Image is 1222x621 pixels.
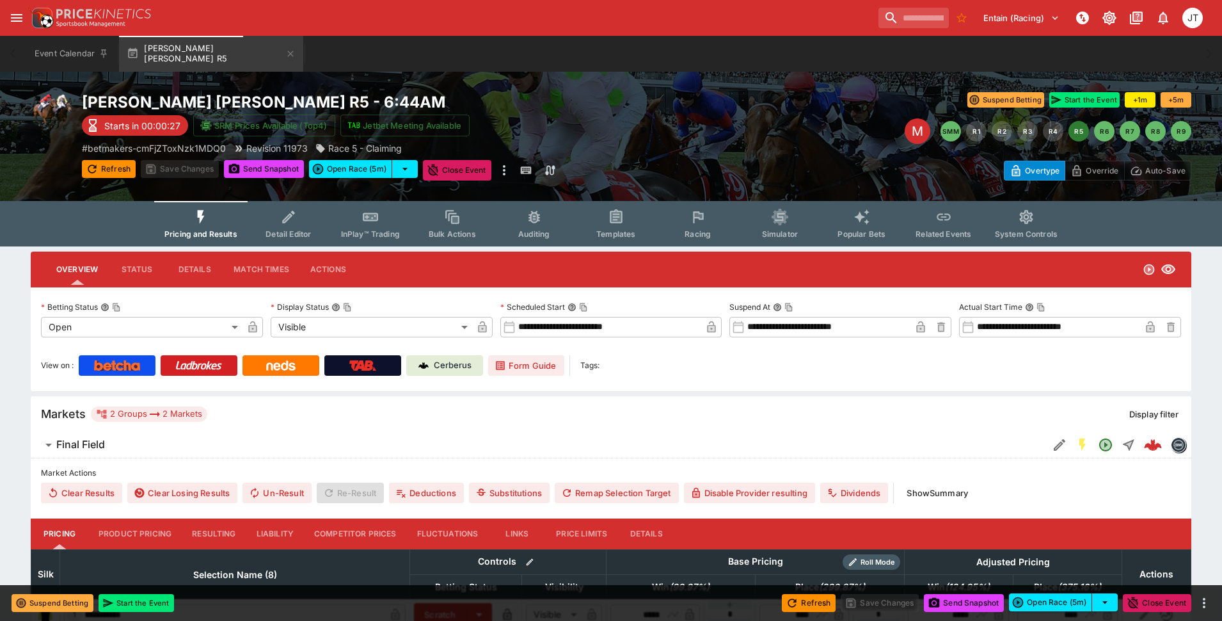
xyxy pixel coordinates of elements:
img: Betcha [94,360,140,371]
button: select merge strategy [392,160,418,178]
p: Cerberus [434,359,472,372]
button: Override [1065,161,1124,181]
svg: Open [1098,437,1113,453]
button: R3 [1017,121,1038,141]
button: Final Field [31,432,1048,458]
button: SMM [940,121,961,141]
button: No Bookmarks [951,8,972,28]
p: Betting Status [41,302,98,312]
button: Copy To Clipboard [343,303,352,312]
em: ( 375.16 %) [1058,579,1101,595]
th: Adjusted Pricing [904,549,1122,574]
span: Bulk Actions [429,229,476,239]
button: Straight [1117,433,1140,456]
div: Open [41,317,242,337]
button: Details [617,519,675,549]
button: Links [488,519,546,549]
span: Re-Result [317,483,384,503]
button: Resulting [182,519,246,549]
button: Display filter [1122,404,1186,424]
img: PriceKinetics Logo [28,5,54,31]
p: Overtype [1025,164,1059,177]
p: Display Status [271,302,329,312]
button: Dividends [820,483,888,503]
button: R8 [1145,121,1166,141]
button: Open [1094,433,1117,456]
button: Clear Losing Results [127,483,237,503]
div: 2 Groups 2 Markets [96,407,202,422]
button: Actions [299,254,357,285]
em: ( 99.97 %) [669,579,710,595]
span: Racing [685,229,711,239]
button: Liability [246,519,304,549]
th: Actions [1122,549,1191,599]
button: open drawer [5,6,28,29]
button: Copy To Clipboard [1036,303,1045,312]
div: split button [309,160,418,178]
h2: Copy To Clipboard [82,92,637,112]
button: SGM Enabled [1071,433,1094,456]
span: Win(124.95%) [914,579,1004,595]
button: Documentation [1125,6,1148,29]
span: Pricing and Results [164,229,237,239]
p: Auto-Save [1145,164,1186,177]
button: Refresh [782,594,836,612]
div: Event type filters [154,201,1068,246]
img: Sportsbook Management [56,21,125,27]
button: more [496,160,512,181]
div: Base Pricing [723,554,788,570]
button: Substitutions [469,483,550,503]
p: Scheduled Start [500,302,565,312]
div: Edit Meeting [905,118,930,144]
img: Ladbrokes [175,360,222,371]
button: Disable Provider resulting [684,483,815,503]
img: horse_racing.png [31,92,72,133]
img: betmakers [1171,438,1186,452]
h6: Final Field [56,438,105,451]
div: Race 5 - Claiming [315,141,402,155]
span: Roll Mode [855,557,900,568]
button: Actual Start TimeCopy To Clipboard [1025,303,1034,312]
button: Clear Results [41,483,122,503]
span: InPlay™ Trading [341,229,400,239]
button: Match Times [223,254,299,285]
label: View on : [41,355,74,376]
a: Cerberus [406,355,483,376]
button: ShowSummary [899,483,976,503]
button: Send Snapshot [924,594,1004,612]
button: Price Limits [546,519,617,549]
img: TabNZ [349,360,376,371]
button: Suspend AtCopy To Clipboard [773,303,782,312]
span: Templates [596,229,635,239]
button: Pricing [31,519,88,549]
a: Form Guide [488,355,564,376]
p: Actual Start Time [959,302,1022,312]
span: Selection Name (8) [179,567,291,583]
button: Bulk edit [521,554,538,570]
button: Suspend Betting [967,92,1044,108]
div: betmakers [1171,437,1186,453]
button: Details [166,254,223,285]
div: Visible [271,317,472,337]
img: jetbet-logo.svg [347,119,360,132]
span: System Controls [995,229,1058,239]
button: Overtype [1004,161,1065,181]
span: Un-Result [242,483,311,503]
img: logo-cerberus--red.svg [1144,436,1162,454]
span: Place(375.16%) [1020,579,1115,595]
button: Open Race (5m) [1009,593,1092,611]
button: NOT Connected to PK [1071,6,1094,29]
button: Deductions [389,483,464,503]
button: Display StatusCopy To Clipboard [331,303,340,312]
button: more [1196,595,1212,611]
button: +5m [1161,92,1191,108]
span: Betting Status [421,579,511,595]
button: R5 [1068,121,1089,141]
button: Edit Detail [1048,433,1071,456]
span: Detail Editor [266,229,311,239]
button: R1 [966,121,987,141]
button: R7 [1120,121,1140,141]
button: [PERSON_NAME] [PERSON_NAME] R5 [119,36,303,72]
div: Josh Tanner [1182,8,1203,28]
button: Copy To Clipboard [112,303,121,312]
